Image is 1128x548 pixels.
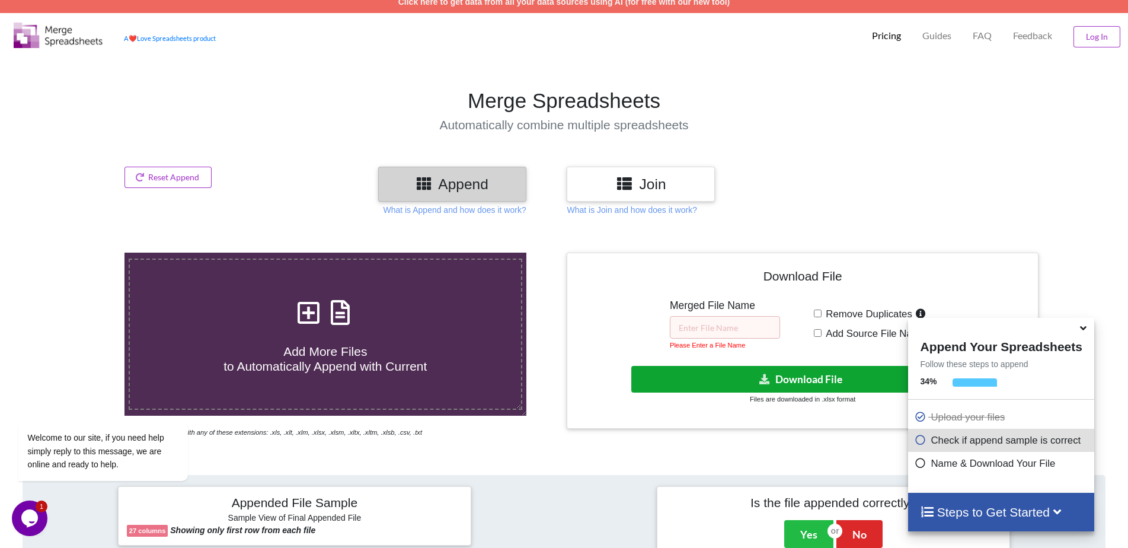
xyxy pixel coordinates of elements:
[908,358,1094,370] p: Follow these steps to append
[750,396,855,403] small: Files are downloaded in .xlsx format
[670,300,780,312] h5: Merged File Name
[387,176,517,193] h3: Append
[666,495,1001,510] h4: Is the file appended correctly?
[129,527,166,534] b: 27 columns
[822,328,931,339] span: Add Source File Names
[576,176,706,193] h3: Join
[908,336,1094,354] h4: Append Your Spreadsheets
[576,262,1029,295] h4: Download File
[1013,31,1052,40] span: Feedback
[124,34,216,42] a: AheartLove Spreadsheets product
[170,525,315,535] b: Showing only first row from each file
[822,308,912,320] span: Remove Duplicates
[670,342,745,349] small: Please Enter a File Name
[920,377,937,386] b: 34 %
[872,30,901,42] p: Pricing
[914,456,1091,471] p: Name & Download Your File
[12,501,50,536] iframe: chat widget
[124,429,422,436] i: You can select files with any of these extensions: .xls, .xlt, .xlm, .xlsx, .xlsm, .xltx, .xltm, ...
[567,204,696,216] p: What is Join and how does it work?
[127,495,462,512] h4: Appended File Sample
[14,23,103,48] img: Logo.png
[1073,26,1120,47] button: Log In
[383,204,526,216] p: What is Append and how does it work?
[12,314,225,495] iframe: chat widget
[129,34,137,42] span: heart
[914,433,1091,448] p: Check if append sample is correct
[670,316,780,339] input: Enter File Name
[914,410,1091,425] p: Upload your files
[973,30,992,42] p: FAQ
[836,520,883,547] button: No
[922,30,951,42] p: Guides
[631,366,972,393] button: Download File
[920,505,1082,520] h4: Steps to Get Started
[223,345,427,373] span: Add More Files to Automatically Append with Current
[124,167,212,188] button: Reset Append
[784,520,833,547] button: Yes
[127,513,462,525] h6: Sample View of Final Appended File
